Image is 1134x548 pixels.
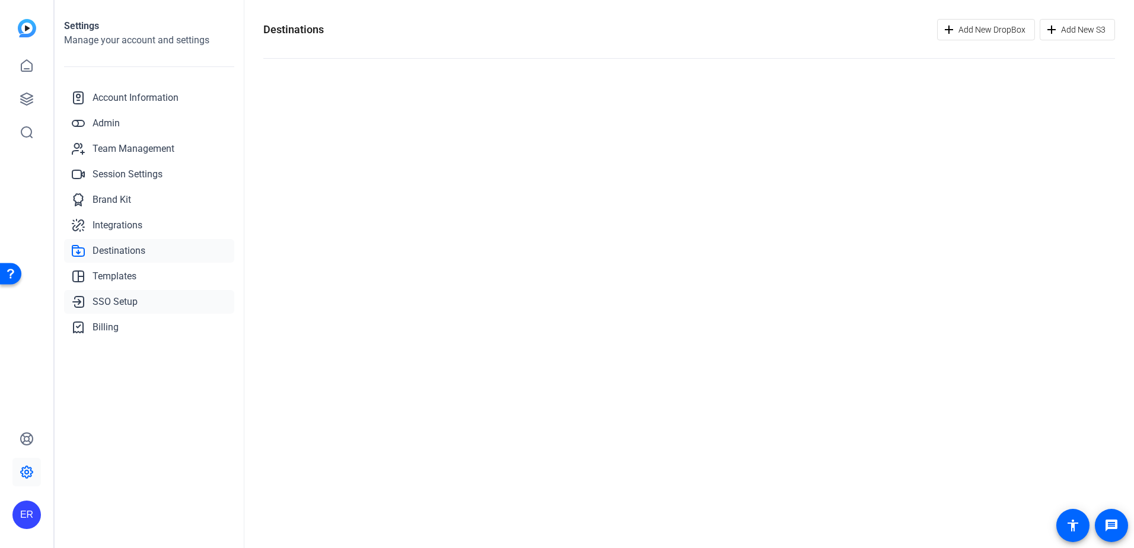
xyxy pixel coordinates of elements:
a: Destinations [64,239,234,263]
h2: Manage your account and settings [64,33,234,47]
span: Add New DropBox [958,18,1025,41]
a: Session Settings [64,163,234,186]
span: Team Management [93,142,174,156]
button: Add New S3 [1040,19,1115,40]
a: Billing [64,316,234,339]
span: Brand Kit [93,193,131,207]
mat-icon: message [1104,518,1119,533]
a: Templates [64,265,234,288]
a: Team Management [64,137,234,161]
h1: Settings [64,19,234,33]
button: Add New DropBox [937,19,1035,40]
a: Admin [64,111,234,135]
span: Add New S3 [1061,18,1106,41]
a: SSO Setup [64,290,234,314]
span: Session Settings [93,167,163,181]
h1: Destinations [263,21,324,38]
mat-icon: accessibility [1066,518,1080,533]
span: Destinations [93,244,145,258]
a: Account Information [64,86,234,110]
div: ER [12,501,41,529]
span: SSO Setup [93,295,138,309]
img: blue-gradient.svg [18,19,36,37]
span: Integrations [93,218,142,232]
span: Admin [93,116,120,130]
span: Templates [93,269,136,283]
span: Billing [93,320,119,334]
a: Integrations [64,214,234,237]
a: Brand Kit [64,188,234,212]
span: Account Information [93,91,179,105]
